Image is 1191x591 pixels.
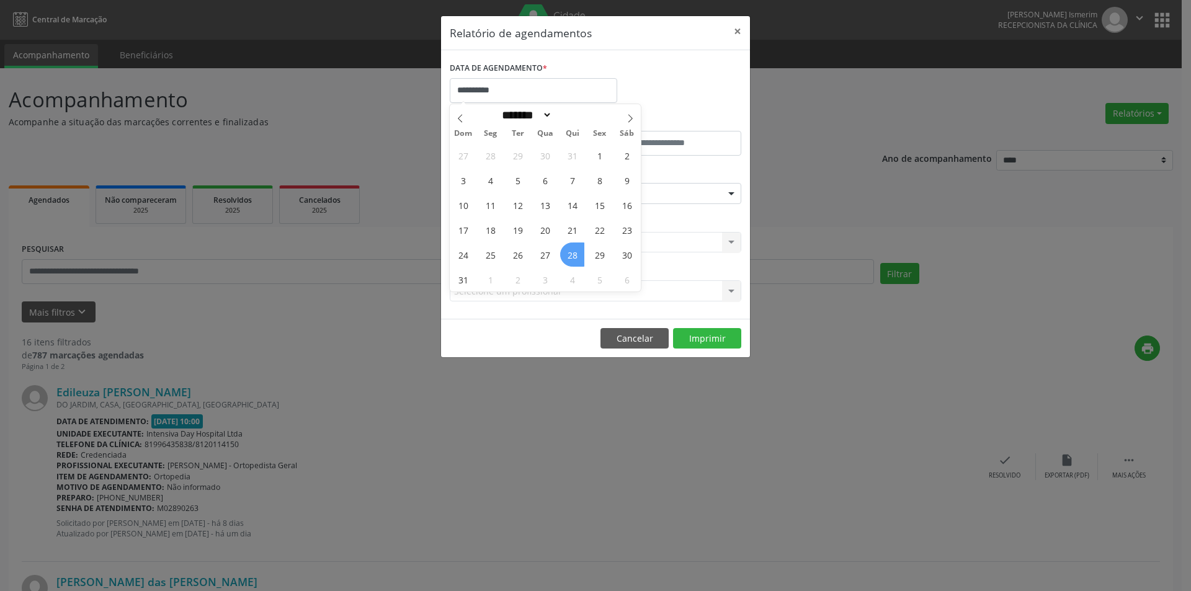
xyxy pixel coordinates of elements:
label: DATA DE AGENDAMENTO [450,59,547,78]
span: Sáb [613,130,641,138]
span: Agosto 31, 2025 [451,267,475,291]
span: Julho 28, 2025 [478,143,502,167]
span: Julho 29, 2025 [506,143,530,167]
span: Setembro 4, 2025 [560,267,584,291]
span: Agosto 18, 2025 [478,218,502,242]
span: Agosto 2, 2025 [615,143,639,167]
label: ATÉ [599,112,741,131]
span: Qua [532,130,559,138]
span: Agosto 30, 2025 [615,242,639,267]
span: Agosto 15, 2025 [587,193,612,217]
span: Agosto 24, 2025 [451,242,475,267]
span: Agosto 7, 2025 [560,168,584,192]
span: Agosto 13, 2025 [533,193,557,217]
span: Agosto 1, 2025 [587,143,612,167]
span: Agosto 28, 2025 [560,242,584,267]
span: Setembro 3, 2025 [533,267,557,291]
button: Cancelar [600,328,669,349]
input: Year [552,109,593,122]
button: Close [725,16,750,47]
span: Setembro 5, 2025 [587,267,612,291]
span: Setembro 6, 2025 [615,267,639,291]
span: Agosto 19, 2025 [506,218,530,242]
span: Agosto 16, 2025 [615,193,639,217]
span: Seg [477,130,504,138]
span: Julho 27, 2025 [451,143,475,167]
span: Agosto 11, 2025 [478,193,502,217]
span: Agosto 26, 2025 [506,242,530,267]
span: Agosto 4, 2025 [478,168,502,192]
span: Setembro 1, 2025 [478,267,502,291]
button: Imprimir [673,328,741,349]
span: Agosto 14, 2025 [560,193,584,217]
span: Agosto 17, 2025 [451,218,475,242]
span: Agosto 3, 2025 [451,168,475,192]
span: Dom [450,130,477,138]
span: Julho 31, 2025 [560,143,584,167]
span: Agosto 5, 2025 [506,168,530,192]
span: Qui [559,130,586,138]
span: Agosto 21, 2025 [560,218,584,242]
span: Agosto 20, 2025 [533,218,557,242]
span: Agosto 23, 2025 [615,218,639,242]
span: Julho 30, 2025 [533,143,557,167]
select: Month [497,109,552,122]
span: Setembro 2, 2025 [506,267,530,291]
span: Ter [504,130,532,138]
span: Agosto 22, 2025 [587,218,612,242]
span: Agosto 29, 2025 [587,242,612,267]
span: Agosto 6, 2025 [533,168,557,192]
span: Agosto 27, 2025 [533,242,557,267]
span: Agosto 9, 2025 [615,168,639,192]
span: Agosto 10, 2025 [451,193,475,217]
span: Agosto 12, 2025 [506,193,530,217]
span: Sex [586,130,613,138]
h5: Relatório de agendamentos [450,25,592,41]
span: Agosto 25, 2025 [478,242,502,267]
span: Agosto 8, 2025 [587,168,612,192]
